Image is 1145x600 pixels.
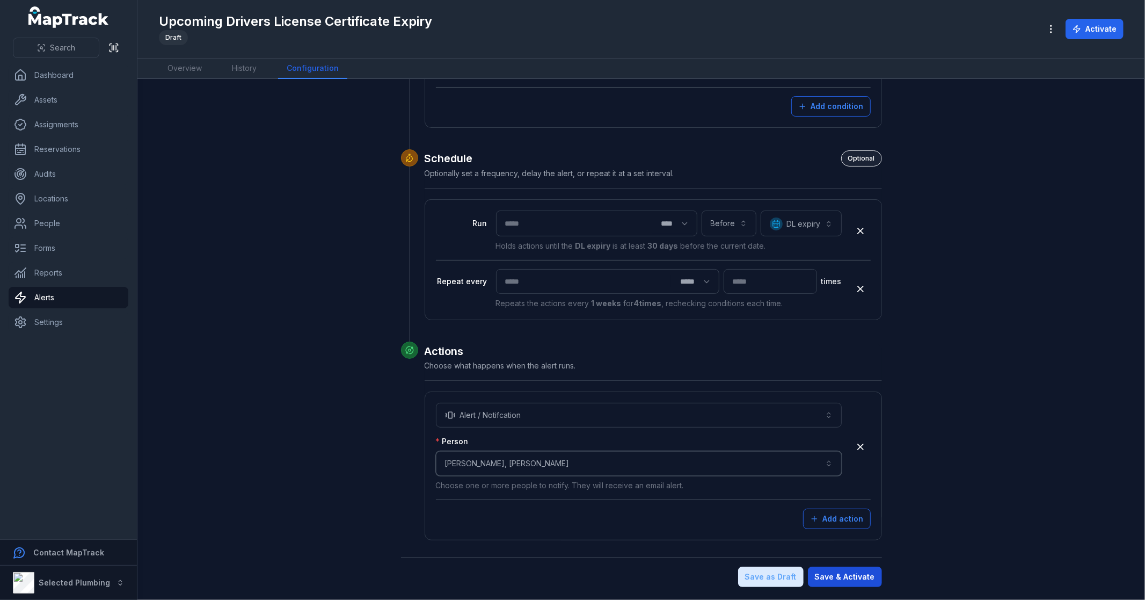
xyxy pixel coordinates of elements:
[425,169,674,178] span: Optionally set a frequency, delay the alert, or repeat it at a set interval.
[761,211,842,236] button: DL expiry
[496,241,842,251] p: Holds actions until the is at least before the current date.
[436,403,842,428] button: Alert / Notifcation
[13,38,99,58] button: Search
[9,262,128,284] a: Reports
[39,578,110,587] strong: Selected Plumbing
[278,59,347,79] a: Configuration
[33,548,104,557] strong: Contact MapTrack
[436,451,842,476] button: [PERSON_NAME], [PERSON_NAME]
[634,299,662,308] strong: 4 times
[821,276,842,287] span: times
[425,361,576,370] span: Choose what happens when the alert runs.
[841,150,882,167] div: Optional
[436,436,469,447] label: Person
[9,64,128,86] a: Dashboard
[791,96,871,117] button: Add condition
[9,114,128,135] a: Assignments
[592,299,622,308] strong: 1 weeks
[436,480,842,491] p: Choose one or more people to notify. They will receive an email alert.
[50,42,75,53] span: Search
[159,59,210,79] a: Overview
[738,567,804,587] button: Save as Draft
[425,344,882,359] h2: Actions
[9,287,128,308] a: Alerts
[159,13,432,30] h1: Upcoming Drivers License Certificate Expiry
[9,213,128,234] a: People
[159,30,188,45] div: Draft
[28,6,109,28] a: MapTrack
[803,509,871,529] button: Add action
[436,218,487,229] label: Run
[436,276,487,287] label: Repeat every
[9,188,128,209] a: Locations
[9,139,128,160] a: Reservations
[702,211,756,236] button: Before
[223,59,265,79] a: History
[496,298,842,309] p: Repeats the actions every for , rechecking conditions each time.
[9,163,128,185] a: Audits
[808,567,882,587] button: Save & Activate
[9,312,128,333] a: Settings
[1066,19,1124,39] button: Activate
[9,237,128,259] a: Forms
[648,241,679,250] strong: 30 days
[9,89,128,111] a: Assets
[575,241,611,250] strong: DL expiry
[425,150,882,167] h2: Schedule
